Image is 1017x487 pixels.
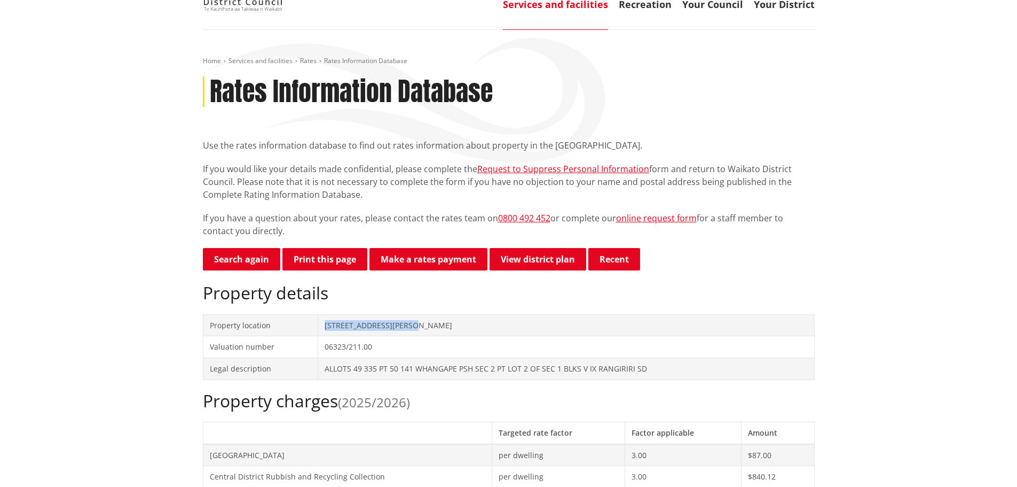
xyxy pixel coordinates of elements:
[625,422,742,444] th: Factor applicable
[203,56,221,65] a: Home
[203,358,318,380] td: Legal description
[203,57,815,66] nav: breadcrumb
[616,212,697,224] a: online request form
[282,248,367,270] button: Print this page
[203,314,318,336] td: Property location
[203,212,815,237] p: If you have a question about your rates, please contact the rates team on or complete our for a s...
[742,444,814,466] td: $87.00
[588,248,640,270] button: Recent
[203,139,815,152] p: Use the rates information database to find out rates information about property in the [GEOGRAPHI...
[492,422,625,444] th: Targeted rate factor
[338,393,410,411] span: (2025/2026)
[203,336,318,358] td: Valuation number
[324,56,407,65] span: Rates Information Database
[300,56,317,65] a: Rates
[742,422,814,444] th: Amount
[203,248,280,270] a: Search again
[492,444,625,466] td: per dwelling
[318,336,814,358] td: 06323/211.00
[228,56,293,65] a: Services and facilities
[318,358,814,380] td: ALLOTS 49 335 PT 50 141 WHANGAPE PSH SEC 2 PT LOT 2 OF SEC 1 BLKS V IX RANGIRIRI SD
[498,212,550,224] a: 0800 492 452
[968,442,1006,481] iframe: Messenger Launcher
[210,76,493,107] h1: Rates Information Database
[203,163,815,201] p: If you would like your details made confidential, please complete the form and return to Waikato ...
[490,248,586,270] a: View district plan
[477,163,649,175] a: Request to Suppress Personal Information
[203,283,815,303] h2: Property details
[203,444,492,466] td: [GEOGRAPHIC_DATA]
[369,248,487,270] a: Make a rates payment
[203,391,815,411] h2: Property charges
[625,444,742,466] td: 3.00
[318,314,814,336] td: [STREET_ADDRESS][PERSON_NAME]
